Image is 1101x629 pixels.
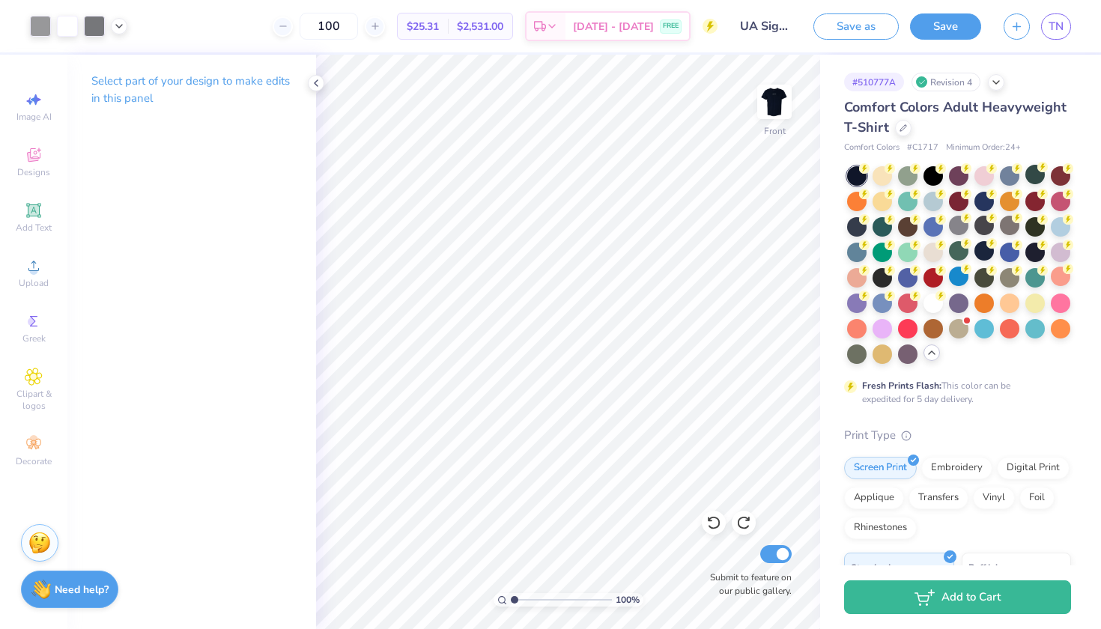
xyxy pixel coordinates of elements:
[91,73,292,107] p: Select part of your design to make edits in this panel
[968,559,1000,575] span: Puff Ink
[1049,18,1064,35] span: TN
[616,593,640,607] span: 100 %
[921,457,992,479] div: Embroidery
[22,332,46,344] span: Greek
[729,11,802,41] input: Untitled Design
[573,19,654,34] span: [DATE] - [DATE]
[844,517,917,539] div: Rhinestones
[844,427,1071,444] div: Print Type
[909,487,968,509] div: Transfers
[19,277,49,289] span: Upload
[851,559,891,575] span: Standard
[813,13,899,40] button: Save as
[7,388,60,412] span: Clipart & logos
[457,19,503,34] span: $2,531.00
[759,87,789,117] img: Front
[1041,13,1071,40] a: TN
[407,19,439,34] span: $25.31
[16,455,52,467] span: Decorate
[663,21,679,31] span: FREE
[862,379,1046,406] div: This color can be expedited for 5 day delivery.
[844,73,904,91] div: # 510777A
[16,111,52,123] span: Image AI
[17,166,50,178] span: Designs
[844,98,1067,136] span: Comfort Colors Adult Heavyweight T-Shirt
[1019,487,1055,509] div: Foil
[844,142,900,154] span: Comfort Colors
[862,380,941,392] strong: Fresh Prints Flash:
[973,487,1015,509] div: Vinyl
[844,487,904,509] div: Applique
[16,222,52,234] span: Add Text
[55,583,109,597] strong: Need help?
[910,13,981,40] button: Save
[997,457,1070,479] div: Digital Print
[702,571,792,598] label: Submit to feature on our public gallery.
[300,13,358,40] input: – –
[764,124,786,138] div: Front
[844,457,917,479] div: Screen Print
[912,73,980,91] div: Revision 4
[844,580,1071,614] button: Add to Cart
